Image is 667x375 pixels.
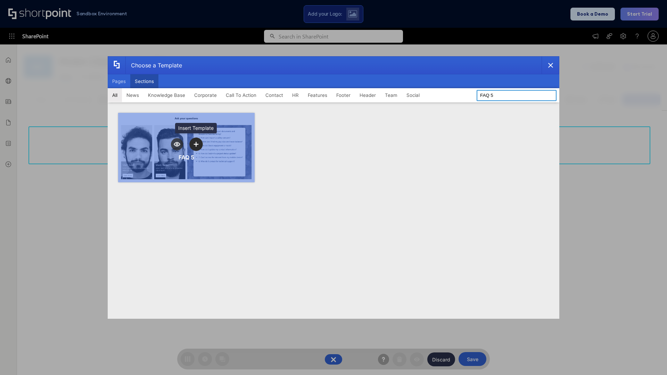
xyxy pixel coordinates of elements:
input: Search [477,90,557,101]
button: Social [402,88,424,102]
button: Knowledge Base [143,88,190,102]
div: FAQ 5 [179,154,194,161]
button: Call To Action [221,88,261,102]
button: Header [355,88,380,102]
div: Choose a Template [125,57,182,74]
button: HR [288,88,303,102]
iframe: Chat Widget [632,342,667,375]
button: Sections [130,74,158,88]
button: Team [380,88,402,102]
button: Footer [332,88,355,102]
div: template selector [108,56,559,319]
button: Features [303,88,332,102]
button: Pages [108,74,130,88]
button: All [108,88,122,102]
button: News [122,88,143,102]
button: Corporate [190,88,221,102]
button: Contact [261,88,288,102]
